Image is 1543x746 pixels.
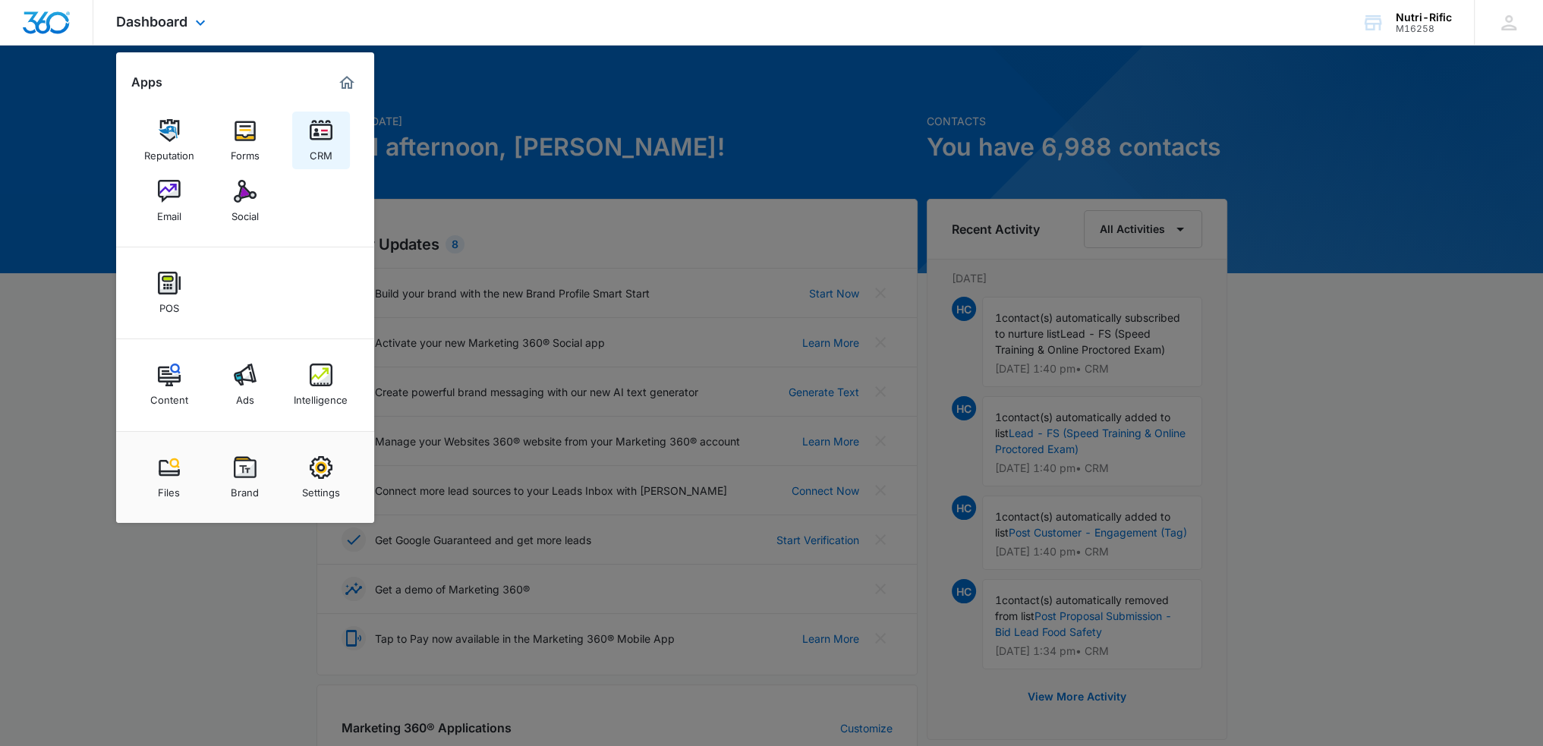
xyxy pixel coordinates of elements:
span: Dashboard [116,14,187,30]
a: POS [140,264,198,322]
a: Content [140,356,198,414]
div: Content [150,386,188,406]
div: Ads [236,386,254,406]
div: account id [1396,24,1452,34]
div: Reputation [144,142,194,162]
a: Social [216,172,274,230]
a: Files [140,449,198,506]
a: Settings [292,449,350,506]
a: Intelligence [292,356,350,414]
div: Forms [231,142,260,162]
a: CRM [292,112,350,169]
a: Email [140,172,198,230]
div: Brand [231,479,259,499]
h2: Apps [131,75,162,90]
a: Ads [216,356,274,414]
a: Reputation [140,112,198,169]
a: Brand [216,449,274,506]
div: Social [231,203,259,222]
div: account name [1396,11,1452,24]
div: Files [158,479,180,499]
div: CRM [310,142,332,162]
div: Settings [302,479,340,499]
div: Intelligence [294,386,348,406]
a: Marketing 360® Dashboard [335,71,359,95]
a: Forms [216,112,274,169]
div: Email [157,203,181,222]
div: POS [159,294,179,314]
